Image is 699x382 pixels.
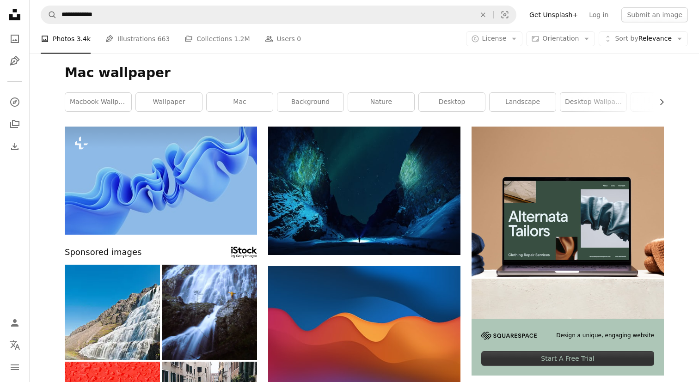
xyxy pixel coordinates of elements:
button: Sort byRelevance [599,31,688,46]
button: Orientation [526,31,595,46]
a: Illustrations 663 [105,24,170,54]
div: Start A Free Trial [481,351,654,366]
span: Sort by [615,35,638,42]
a: a blue and orange background with wavy shapes [268,326,460,334]
span: Sponsored images [65,246,141,259]
a: Explore [6,93,24,111]
a: landscape [490,93,556,111]
a: Illustrations [6,52,24,70]
a: Log in / Sign up [6,314,24,332]
button: License [466,31,523,46]
img: file-1705255347840-230a6ab5bca9image [481,332,537,340]
a: mac [207,93,273,111]
form: Find visuals sitewide [41,6,516,24]
span: Relevance [615,34,672,43]
button: Clear [473,6,493,24]
a: Users 0 [265,24,301,54]
a: Download History [6,137,24,156]
span: 0 [297,34,301,44]
a: Collections [6,115,24,133]
img: Ordu Çaglayan Selalesi [162,265,257,360]
img: file-1707885205802-88dd96a21c72image [472,127,664,319]
a: desktop [419,93,485,111]
button: Submit an image [621,7,688,22]
button: Language [6,336,24,354]
span: Design a unique, engaging website [556,332,654,340]
a: Collections 1.2M [184,24,250,54]
a: wallpaper [136,93,202,111]
span: 663 [158,34,170,44]
img: Magnificent cascade rainbow child Dynjandi Iceland panorama [65,265,160,360]
button: scroll list to the right [653,93,664,111]
img: 3d render, abstract modern blue background, folded ribbons macro, fashion wallpaper with wavy lay... [65,127,257,235]
button: Visual search [494,6,516,24]
a: Log in [583,7,614,22]
a: macbook wallpaper [65,93,131,111]
a: background [277,93,343,111]
a: Design a unique, engaging websiteStart A Free Trial [472,127,664,376]
a: nature [348,93,414,111]
button: Menu [6,358,24,376]
button: Search Unsplash [41,6,57,24]
a: color [631,93,697,111]
a: desktop wallpaper [560,93,626,111]
h1: Mac wallpaper [65,65,664,81]
span: Orientation [542,35,579,42]
span: License [482,35,507,42]
a: 3d render, abstract modern blue background, folded ribbons macro, fashion wallpaper with wavy lay... [65,176,257,184]
img: northern lights [268,127,460,255]
span: 1.2M [234,34,250,44]
a: northern lights [268,186,460,194]
a: Get Unsplash+ [524,7,583,22]
a: Photos [6,30,24,48]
